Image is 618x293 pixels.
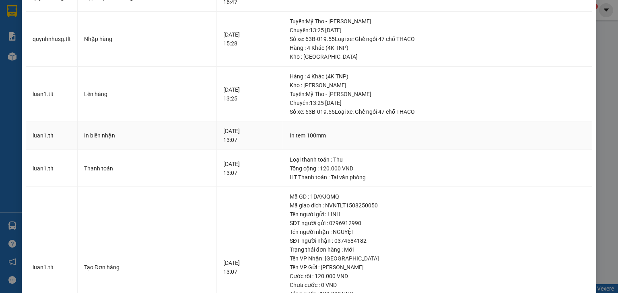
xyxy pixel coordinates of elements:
[290,17,585,43] div: Tuyến : Mỹ Tho - [PERSON_NAME] Chuyến: 13:25 [DATE] Số xe: 63B-019.55 Loại xe: Ghế ngồi 47 chỗ THACO
[290,254,585,263] div: Tên VP Nhận: [GEOGRAPHIC_DATA]
[290,192,585,201] div: Mã GD : 1DAYJQMQ
[290,52,585,61] div: Kho : [GEOGRAPHIC_DATA]
[84,131,210,140] div: In biên nhận
[84,35,210,43] div: Nhập hàng
[290,173,585,182] div: HT Thanh toán : Tại văn phòng
[223,30,276,48] div: [DATE] 15:28
[223,85,276,103] div: [DATE] 13:25
[26,67,78,122] td: luan1.tlt
[84,90,210,98] div: Lên hàng
[223,258,276,276] div: [DATE] 13:07
[290,201,585,210] div: Mã giao dịch : NVNTLT1508250050
[223,127,276,144] div: [DATE] 13:07
[290,236,585,245] div: SĐT người nhận : 0374584182
[290,72,585,81] div: Hàng : 4 Khác (4K TNP)
[290,245,585,254] div: Trạng thái đơn hàng : Mới
[26,121,78,150] td: luan1.tlt
[290,281,585,289] div: Chưa cước : 0 VND
[290,155,585,164] div: Loại thanh toán : Thu
[290,272,585,281] div: Cước rồi : 120.000 VND
[26,150,78,187] td: luan1.tlt
[223,160,276,177] div: [DATE] 13:07
[84,164,210,173] div: Thanh toán
[290,81,585,90] div: Kho : [PERSON_NAME]
[290,164,585,173] div: Tổng cộng : 120.000 VND
[84,263,210,272] div: Tạo Đơn hàng
[26,12,78,67] td: quynhnhusg.tlt
[290,219,585,227] div: SĐT người gửi : 0796912990
[290,90,585,116] div: Tuyến : Mỹ Tho - [PERSON_NAME] Chuyến: 13:25 [DATE] Số xe: 63B-019.55 Loại xe: Ghế ngồi 47 chỗ THACO
[290,227,585,236] div: Tên người nhận : NGUYỆT
[290,263,585,272] div: Tên VP Gửi : [PERSON_NAME]
[290,131,585,140] div: In tem 100mm
[290,43,585,52] div: Hàng : 4 Khác (4K TNP)
[290,210,585,219] div: Tên người gửi : LINH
